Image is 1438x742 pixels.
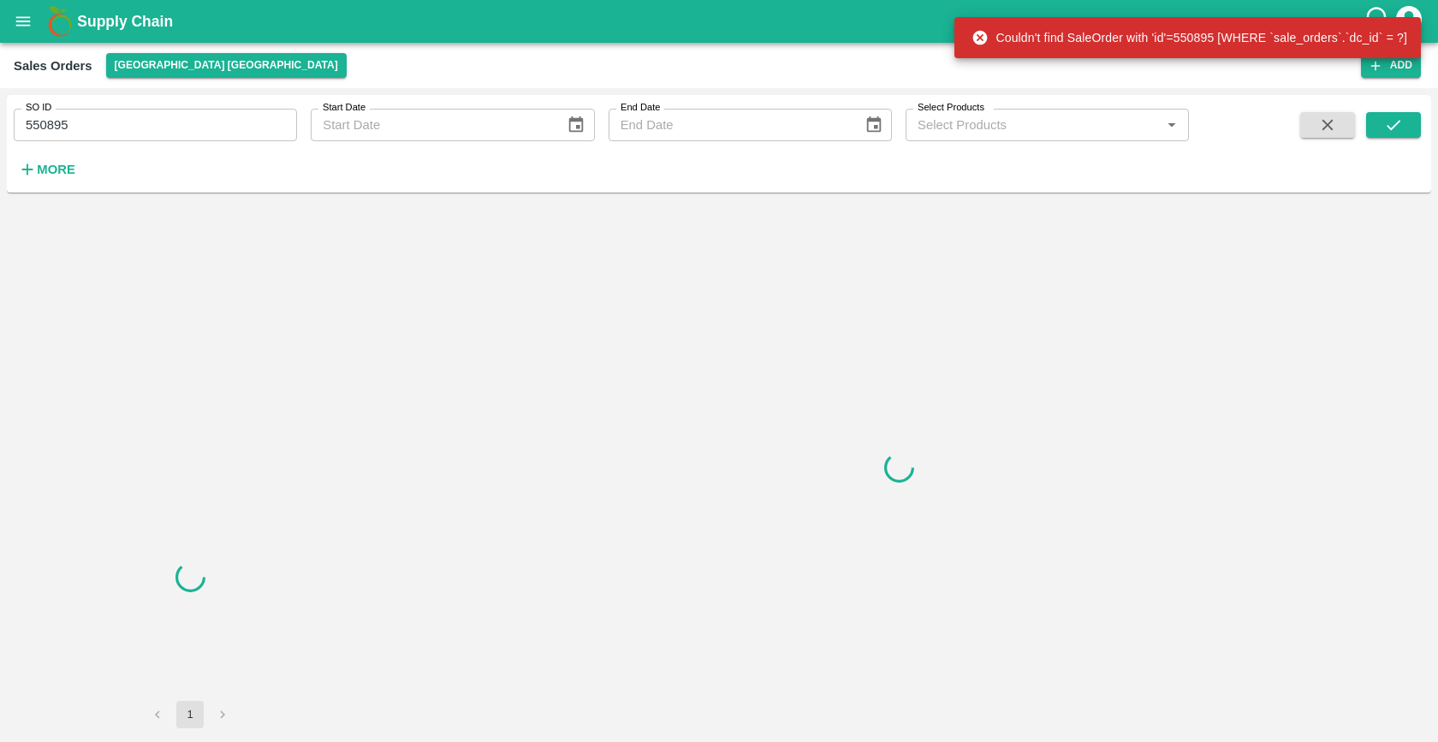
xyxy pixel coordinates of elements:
input: Enter SO ID [14,109,297,141]
div: Couldn't find SaleOrder with 'id'=550895 [WHERE `sale_orders`.`dc_id` = ?] [972,22,1407,53]
button: Choose date [858,109,890,141]
strong: More [37,163,75,176]
button: Choose date [560,109,592,141]
b: Supply Chain [77,13,173,30]
input: Start Date [311,109,553,141]
img: logo [43,4,77,39]
button: Select DC [106,53,347,78]
a: Supply Chain [77,9,1364,33]
button: page 1 [176,701,204,728]
button: open drawer [3,2,43,41]
div: Sales Orders [14,55,92,77]
label: SO ID [26,101,51,115]
input: End Date [609,109,851,141]
button: Add [1361,53,1421,78]
div: account of current user [1393,3,1424,39]
label: Start Date [323,101,365,115]
input: Select Products [911,114,1156,136]
button: More [14,155,80,184]
div: customer-support [1364,6,1393,37]
button: Open [1161,114,1183,136]
label: End Date [621,101,660,115]
label: Select Products [918,101,984,115]
nav: pagination navigation [141,701,239,728]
